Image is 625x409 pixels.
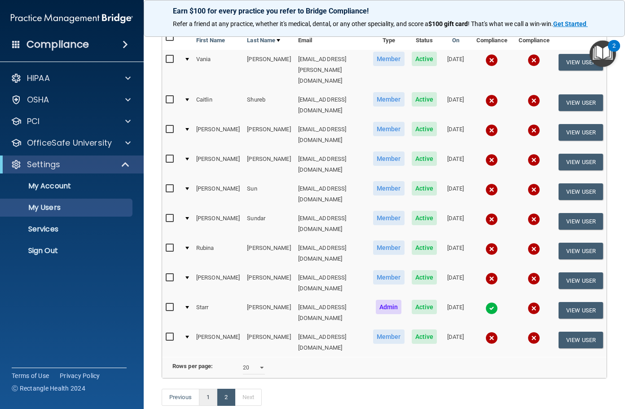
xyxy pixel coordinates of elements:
td: [DATE] [440,150,471,179]
img: cross.ca9f0e7f.svg [528,94,540,107]
a: Get Started [553,20,588,27]
img: cross.ca9f0e7f.svg [485,124,498,137]
td: [EMAIL_ADDRESS][DOMAIN_NAME] [295,150,370,179]
td: [EMAIL_ADDRESS][DOMAIN_NAME] [295,209,370,239]
img: cross.ca9f0e7f.svg [528,54,540,67]
img: PMB logo [11,9,133,27]
p: PCI [27,116,40,127]
span: Member [373,181,405,196]
a: Settings [11,159,130,170]
span: Active [412,181,437,196]
p: HIPAA [27,73,50,84]
td: [PERSON_NAME] [243,298,294,328]
a: Next [235,389,262,406]
span: Active [412,52,437,66]
td: Rubina [193,239,243,268]
img: cross.ca9f0e7f.svg [485,183,498,196]
img: cross.ca9f0e7f.svg [485,213,498,226]
button: Open Resource Center, 2 new notifications [590,40,616,67]
b: Rows per page: [172,363,213,369]
td: [EMAIL_ADDRESS][DOMAIN_NAME] [295,328,370,357]
td: [PERSON_NAME] [243,268,294,298]
a: First Name [196,35,225,46]
span: Ⓒ Rectangle Health 2024 [12,384,85,393]
span: Active [412,122,437,136]
p: OfficeSafe University [27,138,112,148]
strong: Get Started [553,20,586,27]
button: View User [559,183,603,200]
strong: $100 gift card [428,20,468,27]
img: cross.ca9f0e7f.svg [485,54,498,67]
span: Refer a friend at any practice, whether it's medical, dental, or any other speciality, and score a [173,20,428,27]
a: OfficeSafe University [11,138,131,148]
td: [EMAIL_ADDRESS][DOMAIN_NAME] [295,120,370,150]
button: View User [559,94,603,111]
td: [DATE] [440,209,471,239]
td: [PERSON_NAME] [193,328,243,357]
button: View User [559,302,603,319]
a: Last Name [247,35,280,46]
p: My Users [6,203,128,212]
img: cross.ca9f0e7f.svg [485,332,498,344]
td: Sun [243,179,294,209]
a: OSHA [11,94,131,105]
span: Active [412,329,437,344]
td: [DATE] [440,50,471,90]
div: 2 [612,46,616,58]
a: 2 [217,389,235,406]
a: 1 [199,389,217,406]
td: [PERSON_NAME] [193,179,243,209]
td: [DATE] [440,239,471,268]
a: Previous [162,389,199,406]
td: [EMAIL_ADDRESS][PERSON_NAME][DOMAIN_NAME] [295,50,370,90]
a: Terms of Use [12,371,49,380]
td: [DATE] [440,268,471,298]
td: [EMAIL_ADDRESS][DOMAIN_NAME] [295,239,370,268]
td: [PERSON_NAME] [243,328,294,357]
img: cross.ca9f0e7f.svg [528,154,540,166]
span: Active [412,240,437,255]
td: Starr [193,298,243,328]
p: Settings [27,159,60,170]
span: Active [412,151,437,166]
td: [EMAIL_ADDRESS][DOMAIN_NAME] [295,90,370,120]
td: [DATE] [440,179,471,209]
a: Privacy Policy [60,371,100,380]
button: View User [559,54,603,71]
td: [EMAIL_ADDRESS][DOMAIN_NAME] [295,298,370,328]
h4: Compliance [26,38,89,51]
img: cross.ca9f0e7f.svg [528,243,540,255]
button: View User [559,213,603,230]
span: Active [412,300,437,314]
span: Member [373,240,405,255]
p: My Account [6,182,128,191]
img: cross.ca9f0e7f.svg [485,94,498,107]
td: [PERSON_NAME] [193,150,243,179]
img: cross.ca9f0e7f.svg [485,243,498,255]
td: Caitlin [193,90,243,120]
td: [EMAIL_ADDRESS][DOMAIN_NAME] [295,268,370,298]
td: Sundar [243,209,294,239]
img: tick.e7d51cea.svg [485,302,498,315]
td: [DATE] [440,90,471,120]
span: Member [373,329,405,344]
td: [PERSON_NAME] [193,120,243,150]
span: ! That's what we call a win-win. [468,20,553,27]
p: Sign Out [6,246,128,255]
button: View User [559,154,603,170]
span: Member [373,92,405,107]
td: [PERSON_NAME] [193,268,243,298]
img: cross.ca9f0e7f.svg [528,124,540,137]
td: [PERSON_NAME] [243,120,294,150]
span: Member [373,151,405,166]
span: Active [412,270,437,285]
span: Active [412,211,437,225]
img: cross.ca9f0e7f.svg [528,183,540,196]
button: View User [559,272,603,289]
img: cross.ca9f0e7f.svg [528,302,540,315]
p: OSHA [27,94,49,105]
a: PCI [11,116,131,127]
img: cross.ca9f0e7f.svg [528,332,540,344]
button: View User [559,124,603,141]
td: [PERSON_NAME] [243,50,294,90]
